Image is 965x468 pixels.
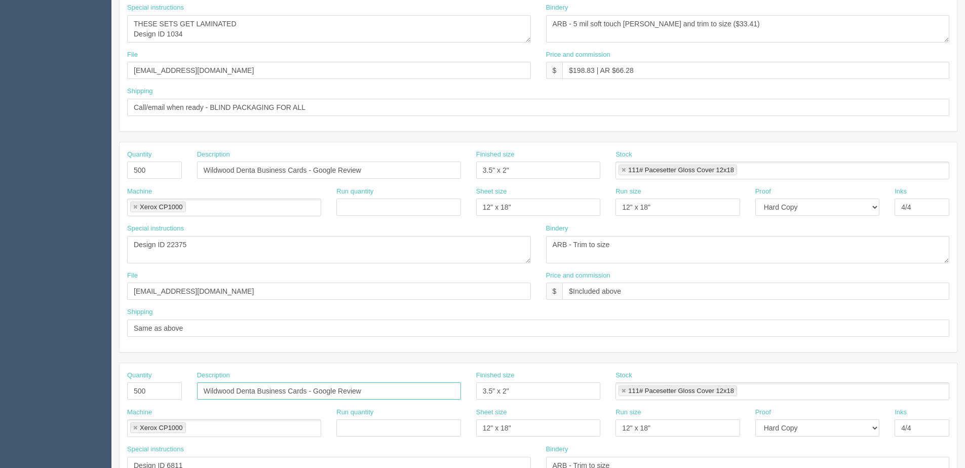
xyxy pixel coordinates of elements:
[546,271,610,281] label: Price and commission
[895,187,907,197] label: Inks
[615,408,641,417] label: Run size
[546,3,568,13] label: Bindery
[336,187,373,197] label: Run quantity
[628,167,734,173] div: 111# Pacesetter Gloss Cover 12x18
[127,408,152,417] label: Machine
[546,236,950,263] textarea: ARB - Trim to size
[127,3,184,13] label: Special instructions
[476,408,507,417] label: Sheet size
[140,424,183,431] div: Xerox CP1000
[127,224,184,233] label: Special instructions
[127,271,138,281] label: File
[615,150,632,160] label: Stock
[127,87,153,96] label: Shipping
[127,187,152,197] label: Machine
[895,408,907,417] label: Inks
[755,408,771,417] label: Proof
[546,445,568,454] label: Bindery
[615,371,632,380] label: Stock
[546,62,563,79] div: $
[127,150,151,160] label: Quantity
[546,283,563,300] div: $
[615,187,641,197] label: Run size
[546,224,568,233] label: Bindery
[127,445,184,454] label: Special instructions
[476,371,515,380] label: Finished size
[197,150,230,160] label: Description
[755,187,771,197] label: Proof
[127,307,153,317] label: Shipping
[476,150,515,160] label: Finished size
[546,15,950,43] textarea: ARB - 5 mil soft touch [PERSON_NAME] and trim to size ($33.41)
[127,371,151,380] label: Quantity
[546,50,610,60] label: Price and commission
[476,187,507,197] label: Sheet size
[127,236,531,263] textarea: Design ID 22375
[336,408,373,417] label: Run quantity
[127,15,531,43] textarea: THESE SETS GET LAMINATED Design ID 1034
[628,387,734,394] div: 111# Pacesetter Gloss Cover 12x18
[127,50,138,60] label: File
[140,204,183,210] div: Xerox CP1000
[197,371,230,380] label: Description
